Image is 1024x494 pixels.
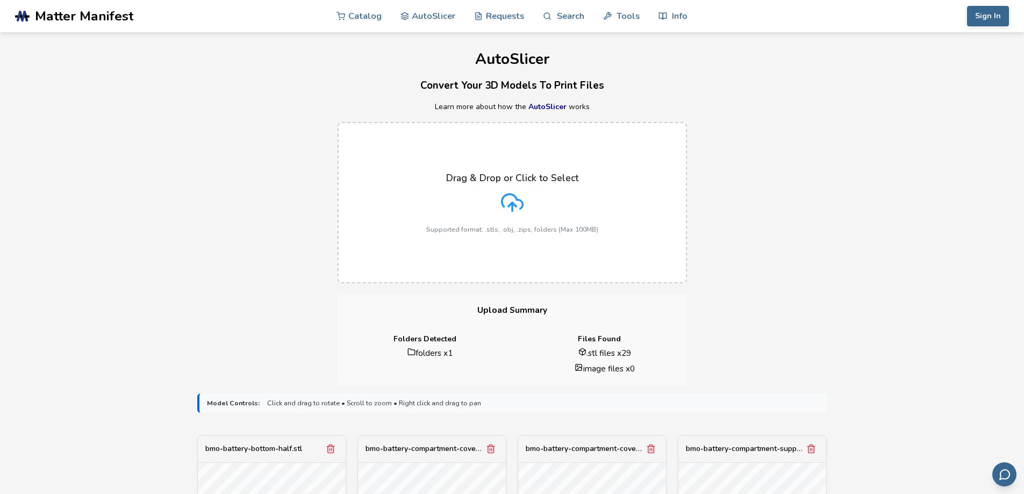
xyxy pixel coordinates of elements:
strong: Model Controls: [207,399,260,407]
p: Drag & Drop or Click to Select [446,173,578,183]
span: Matter Manifest [35,9,133,24]
h4: Folders Detected [345,335,505,343]
li: .stl files x 29 [531,347,679,359]
h4: Files Found [520,335,679,343]
button: Remove model [323,441,338,456]
div: bmo-battery-compartment-support-enforcers.stl [686,445,804,453]
div: bmo-battery-compartment-cover-clip.stl [366,445,483,453]
button: Send feedback via email [992,462,1016,486]
button: Remove model [483,441,498,456]
button: Remove model [804,441,819,456]
li: image files x 0 [531,363,679,374]
button: Sign In [967,6,1009,26]
button: Remove model [643,441,658,456]
span: Click and drag to rotate • Scroll to zoom • Right click and drag to pan [267,399,481,407]
li: folders x 1 [356,347,505,359]
h3: Upload Summary [338,294,687,327]
div: bmo-battery-compartment-cover.stl [526,445,643,453]
p: Supported format: .stls, .obj, .zips, folders (Max 100MB) [426,226,598,233]
a: AutoSlicer [528,102,567,112]
div: bmo-battery-bottom-half.stl [205,445,302,453]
